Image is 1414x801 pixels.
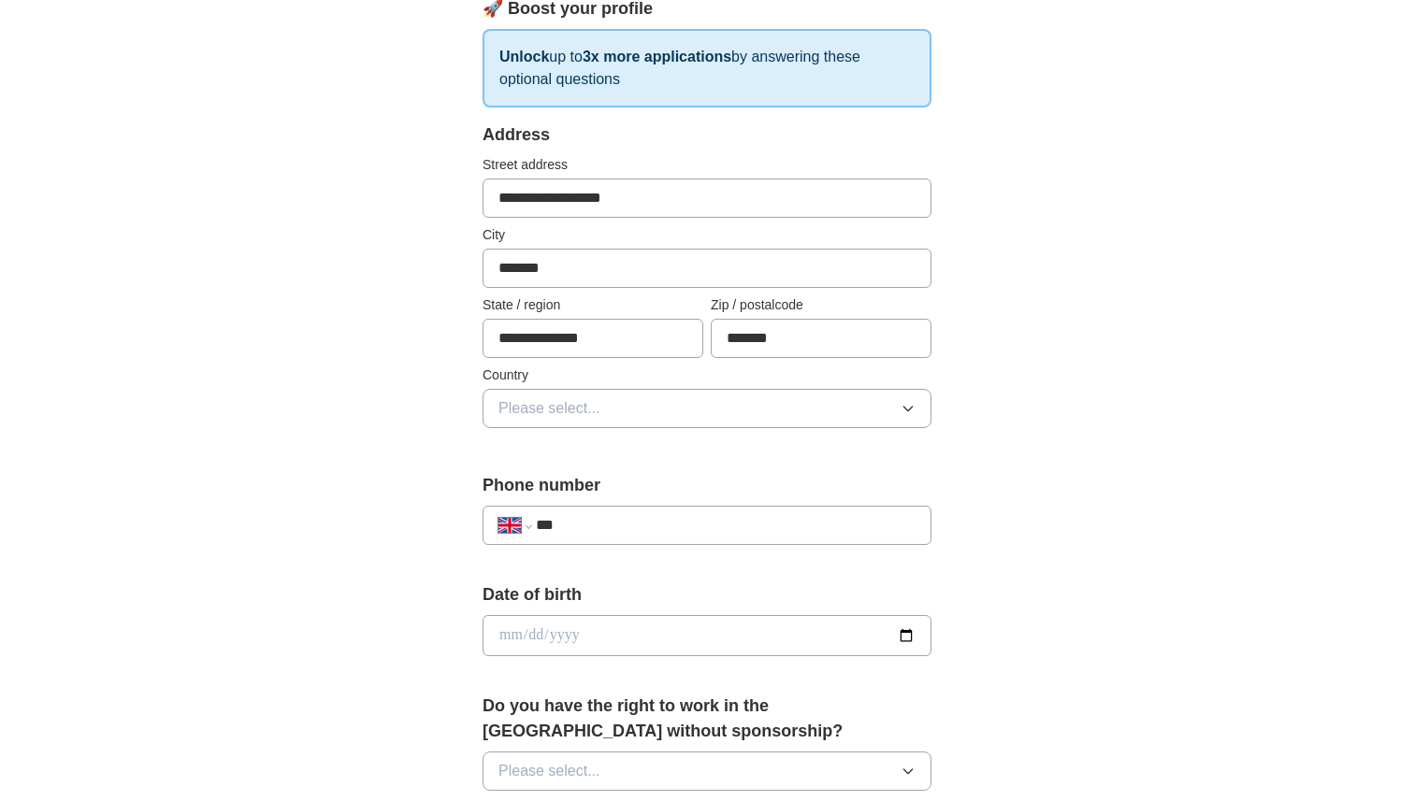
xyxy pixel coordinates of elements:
[711,295,931,315] label: Zip / postalcode
[483,295,703,315] label: State / region
[583,49,731,64] strong: 3x more applications
[483,751,931,791] button: Please select...
[483,389,931,428] button: Please select...
[483,365,931,385] label: Country
[483,29,931,107] p: up to by answering these optional questions
[498,397,600,420] span: Please select...
[483,155,931,175] label: Street address
[483,225,931,245] label: City
[498,760,600,782] span: Please select...
[483,582,931,608] label: Date of birth
[483,694,931,744] label: Do you have the right to work in the [GEOGRAPHIC_DATA] without sponsorship?
[483,473,931,498] label: Phone number
[499,49,549,64] strong: Unlock
[483,122,931,148] div: Address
